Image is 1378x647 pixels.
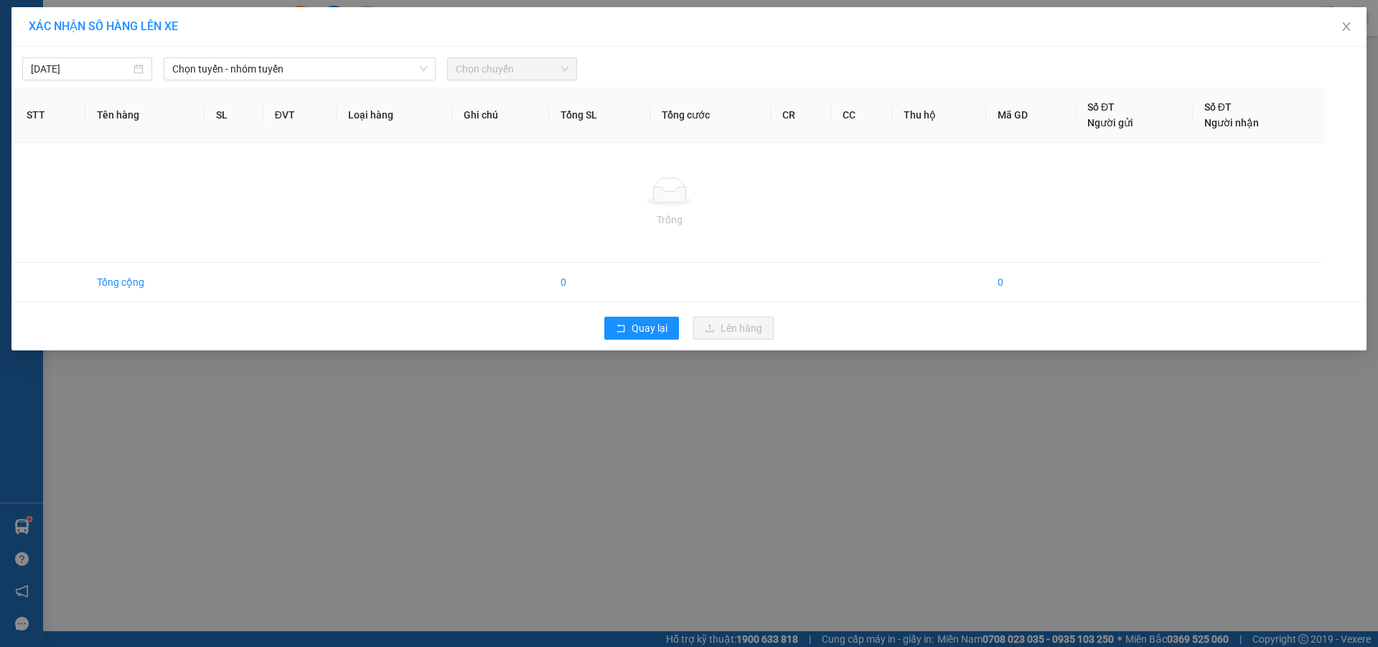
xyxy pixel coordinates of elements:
[15,88,85,143] th: STT
[771,88,832,143] th: CR
[263,88,337,143] th: ĐVT
[452,88,550,143] th: Ghi chú
[604,317,679,340] button: rollbackQuay lại
[549,88,650,143] th: Tổng SL
[632,320,667,336] span: Quay lại
[337,88,452,143] th: Loại hàng
[85,263,205,302] td: Tổng cộng
[1204,101,1232,113] span: Số ĐT
[456,58,568,80] span: Chọn chuyến
[831,88,892,143] th: CC
[650,88,771,143] th: Tổng cước
[693,317,774,340] button: uploadLên hàng
[1341,21,1352,32] span: close
[892,88,985,143] th: Thu hộ
[1204,117,1259,129] span: Người nhận
[986,263,1076,302] td: 0
[1087,117,1133,129] span: Người gửi
[205,88,263,143] th: SL
[172,58,427,80] span: Chọn tuyến - nhóm tuyến
[31,61,131,77] input: 12/09/2025
[1087,101,1115,113] span: Số ĐT
[986,88,1076,143] th: Mã GD
[419,65,428,73] span: down
[29,19,178,33] span: XÁC NHẬN SỐ HÀNG LÊN XE
[27,212,1313,228] div: Trống
[85,88,205,143] th: Tên hàng
[1326,7,1367,47] button: Close
[616,323,626,335] span: rollback
[549,263,650,302] td: 0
